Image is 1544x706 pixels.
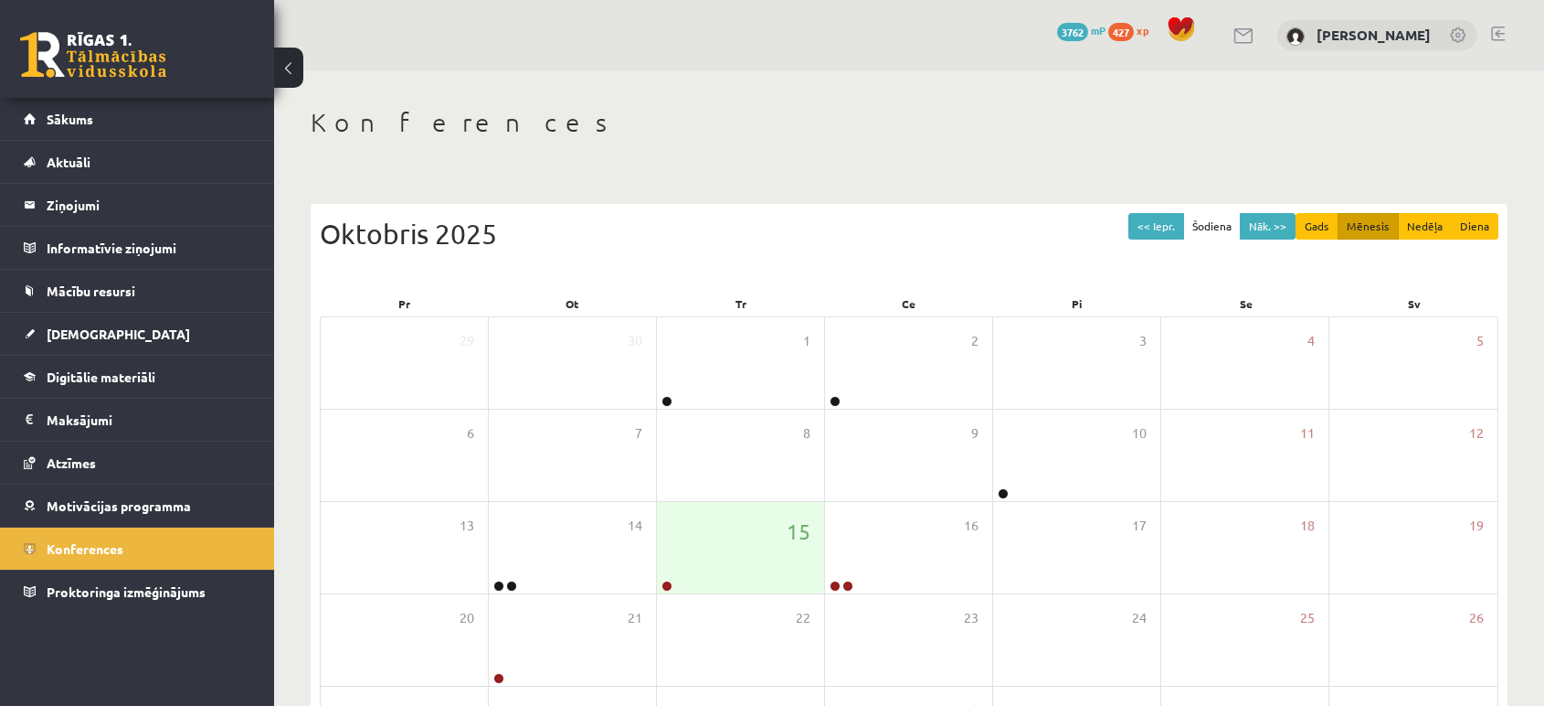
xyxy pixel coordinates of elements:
[1091,23,1105,37] span: mP
[467,423,474,444] span: 6
[1469,608,1484,628] span: 26
[964,516,978,536] span: 16
[787,516,810,547] span: 15
[24,313,251,355] a: [DEMOGRAPHIC_DATA]
[24,399,251,441] a: Maksājumi
[1132,516,1147,536] span: 17
[1108,23,1134,41] span: 427
[460,608,474,628] span: 20
[1338,213,1399,240] button: Mēnesis
[1128,213,1184,240] button: << Iepr.
[24,184,251,226] a: Ziņojumi
[1161,291,1329,316] div: Se
[1330,291,1498,316] div: Sv
[635,423,642,444] span: 7
[1137,23,1148,37] span: xp
[47,111,93,127] span: Sākums
[657,291,825,316] div: Tr
[47,455,96,471] span: Atzīmes
[1469,516,1484,536] span: 19
[47,283,135,299] span: Mācību resursi
[1240,213,1295,240] button: Nāk. >>
[1300,516,1315,536] span: 18
[628,516,642,536] span: 14
[971,423,978,444] span: 9
[1307,331,1315,351] span: 4
[47,184,251,226] legend: Ziņojumi
[964,608,978,628] span: 23
[47,497,191,514] span: Motivācijas programma
[47,583,206,600] span: Proktoringa izmēģinājums
[460,331,474,351] span: 29
[47,154,90,170] span: Aktuāli
[24,571,251,613] a: Proktoringa izmēģinājums
[803,331,810,351] span: 1
[1139,331,1147,351] span: 3
[1132,608,1147,628] span: 24
[796,608,810,628] span: 22
[24,270,251,312] a: Mācību resursi
[1183,213,1241,240] button: Šodiena
[320,291,488,316] div: Pr
[47,399,251,441] legend: Maksājumi
[825,291,993,316] div: Ce
[1317,26,1431,44] a: [PERSON_NAME]
[47,369,155,385] span: Digitālie materiāli
[24,141,251,183] a: Aktuāli
[1057,23,1105,37] a: 3762 mP
[24,442,251,484] a: Atzīmes
[1300,608,1315,628] span: 25
[24,485,251,527] a: Motivācijas programma
[47,326,190,342] span: [DEMOGRAPHIC_DATA]
[311,107,1507,138] h1: Konferences
[1057,23,1088,41] span: 3762
[628,331,642,351] span: 30
[24,528,251,570] a: Konferences
[993,291,1161,316] div: Pi
[1108,23,1158,37] a: 427 xp
[1398,213,1452,240] button: Nedēļa
[628,608,642,628] span: 21
[20,32,166,78] a: Rīgas 1. Tālmācības vidusskola
[24,356,251,398] a: Digitālie materiāli
[803,423,810,444] span: 8
[47,540,123,557] span: Konferences
[488,291,656,316] div: Ot
[24,227,251,269] a: Informatīvie ziņojumi
[1286,27,1305,46] img: Roberts Kukulis
[1300,423,1315,444] span: 11
[1469,423,1484,444] span: 12
[971,331,978,351] span: 2
[47,227,251,269] legend: Informatīvie ziņojumi
[1476,331,1484,351] span: 5
[320,213,1498,254] div: Oktobris 2025
[1295,213,1338,240] button: Gads
[1451,213,1498,240] button: Diena
[24,98,251,140] a: Sākums
[1132,423,1147,444] span: 10
[460,516,474,536] span: 13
